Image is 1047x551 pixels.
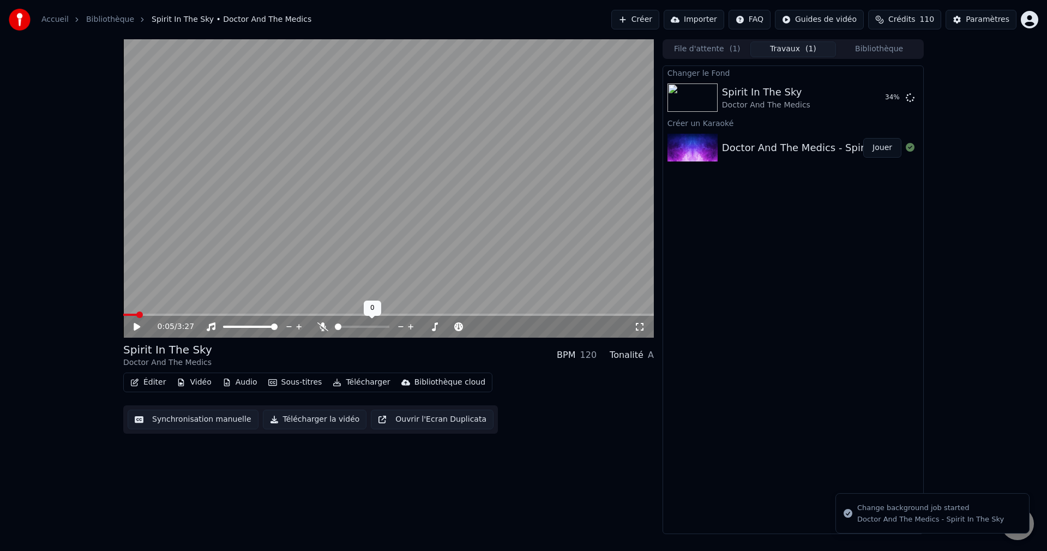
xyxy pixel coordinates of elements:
span: Crédits [888,14,915,25]
button: Paramètres [946,10,1016,29]
div: Doctor And The Medics - Spirit In The Sky [857,514,1004,524]
button: File d'attente [664,41,750,57]
div: / [158,321,184,332]
span: Spirit In The Sky • Doctor And The Medics [152,14,311,25]
button: Synchronisation manuelle [128,410,258,429]
button: Ouvrir l'Ecran Duplicata [371,410,494,429]
button: Audio [218,375,262,390]
button: Vidéo [172,375,215,390]
button: Crédits110 [868,10,941,29]
div: Tonalité [610,349,643,362]
button: Télécharger la vidéo [263,410,367,429]
a: Bibliothèque [86,14,134,25]
div: Spirit In The Sky [722,85,810,100]
button: Travaux [750,41,837,57]
button: Télécharger [328,375,394,390]
span: ( 1 ) [730,44,741,55]
div: 0 [364,301,381,316]
span: ( 1 ) [805,44,816,55]
button: Sous-titres [264,375,327,390]
div: Doctor And The Medics - Spirit In The Sky [722,140,925,155]
button: Créer [611,10,659,29]
button: Jouer [863,138,901,158]
div: Créer un Karaoké [663,116,923,129]
button: FAQ [729,10,771,29]
div: Change background job started [857,502,1004,513]
div: BPM [557,349,575,362]
div: Bibliothèque cloud [414,377,485,388]
div: Paramètres [966,14,1009,25]
div: Changer le Fond [663,66,923,79]
button: Guides de vidéo [775,10,864,29]
div: A [648,349,654,362]
div: 34 % [885,93,901,102]
button: Bibliothèque [836,41,922,57]
a: Accueil [41,14,69,25]
div: 120 [580,349,597,362]
img: youka [9,9,31,31]
button: Importer [664,10,724,29]
button: Éditer [126,375,170,390]
div: Spirit In The Sky [123,342,212,357]
span: 3:27 [177,321,194,332]
nav: breadcrumb [41,14,311,25]
div: Doctor And The Medics [722,100,810,111]
span: 110 [919,14,934,25]
span: 0:05 [158,321,174,332]
div: Doctor And The Medics [123,357,212,368]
